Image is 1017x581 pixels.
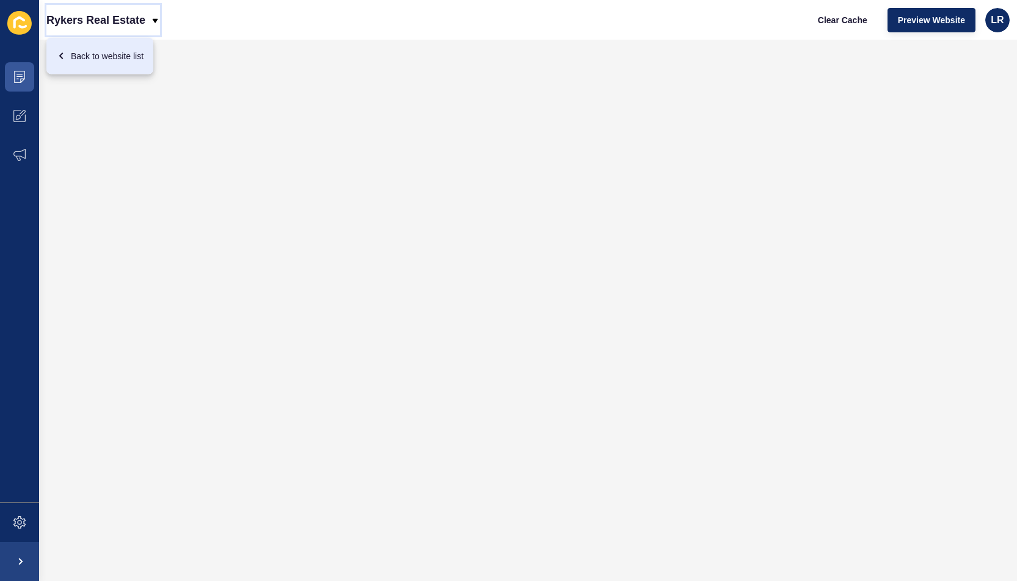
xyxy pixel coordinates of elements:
[898,14,965,26] span: Preview Website
[991,14,1004,26] span: LR
[818,14,867,26] span: Clear Cache
[807,8,878,32] button: Clear Cache
[888,8,975,32] button: Preview Website
[56,45,144,67] div: Back to website list
[46,5,145,35] p: Rykers Real Estate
